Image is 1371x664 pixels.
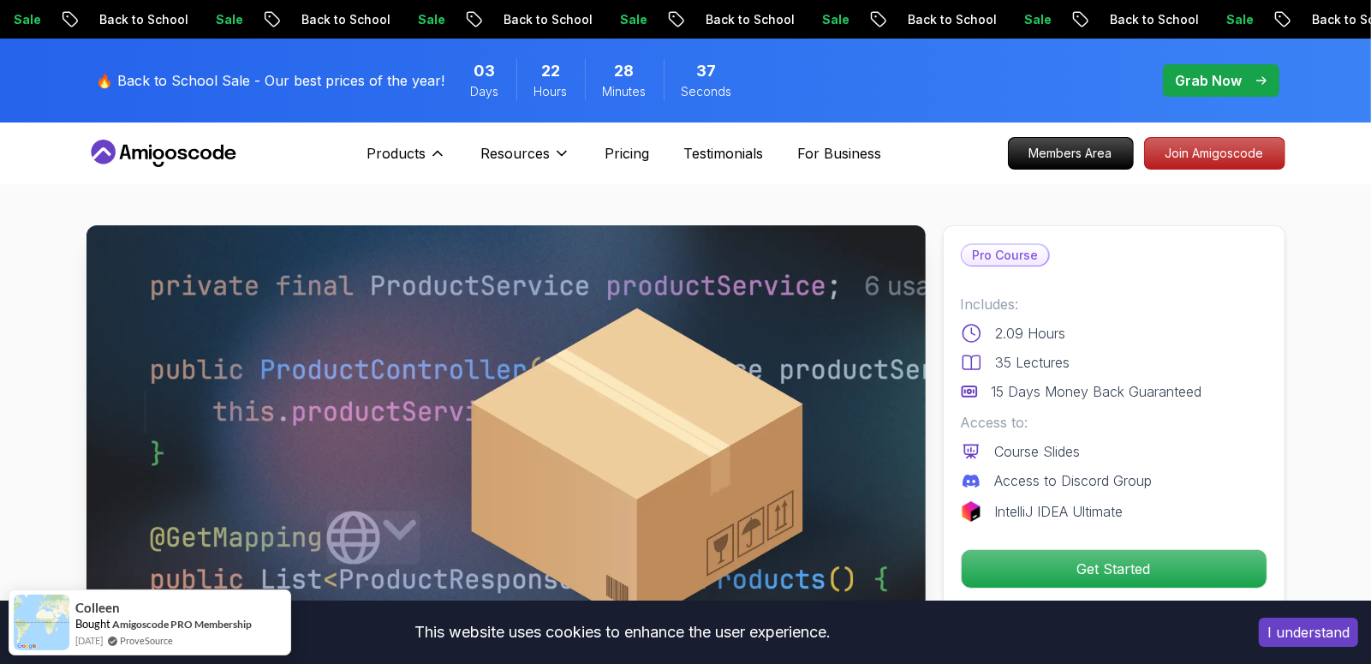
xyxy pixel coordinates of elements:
[158,11,213,28] p: Sale
[797,143,881,164] a: For Business
[367,143,426,164] p: Products
[97,70,445,91] p: 🔥 Back to School Sale - Our best prices of the year!
[474,59,496,83] span: 3 Days
[850,11,967,28] p: Back to School
[962,550,1267,588] p: Get Started
[1052,11,1169,28] p: Back to School
[75,633,103,648] span: [DATE]
[1255,11,1371,28] p: Back to School
[13,613,1233,651] div: This website uses cookies to enhance the user experience.
[1008,137,1134,170] a: Members Area
[683,143,763,164] a: Testimonials
[1145,138,1285,169] p: Join Amigoscode
[967,11,1022,28] p: Sale
[1259,618,1358,647] button: Accept cookies
[615,59,635,83] span: 28 Minutes
[961,549,1267,589] button: Get Started
[1144,137,1285,170] a: Join Amigoscode
[765,11,820,28] p: Sale
[1009,138,1133,169] p: Members Area
[471,83,499,100] span: Days
[1169,11,1224,28] p: Sale
[541,59,560,83] span: 22 Hours
[480,143,570,177] button: Resources
[112,618,252,631] a: Amigoscode PRO Membership
[603,83,647,100] span: Minutes
[534,83,568,100] span: Hours
[605,143,649,164] a: Pricing
[75,617,110,631] span: Bought
[480,143,550,164] p: Resources
[367,143,446,177] button: Products
[682,83,732,100] span: Seconds
[648,11,765,28] p: Back to School
[446,11,563,28] p: Back to School
[1176,70,1243,91] p: Grab Now
[120,635,173,646] a: ProveSource
[244,11,361,28] p: Back to School
[563,11,617,28] p: Sale
[75,601,120,615] span: Colleen
[14,595,69,650] img: provesource social proof notification image
[697,59,717,83] span: 37 Seconds
[42,11,158,28] p: Back to School
[361,11,415,28] p: Sale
